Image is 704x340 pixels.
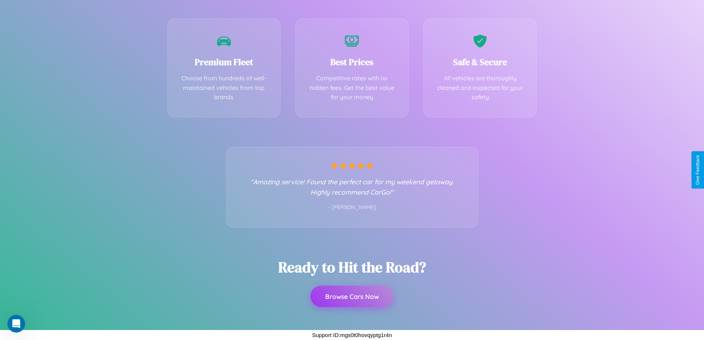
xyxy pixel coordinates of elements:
[241,176,463,197] p: "Amazing service! Found the perfect car for my weekend getaway. Highly recommend CarGo!"
[278,257,426,277] h2: Ready to Hit the Road?
[7,315,25,333] iframe: Intercom live chat
[310,286,394,307] button: Browse Cars Now
[695,155,700,185] div: Give Feedback
[312,330,392,340] p: Support ID: mgs0t0hovqyptg1r4n
[241,203,463,212] p: - [PERSON_NAME]
[435,74,526,102] p: All vehicles are thoroughly cleaned and inspected for your safety
[435,56,526,68] h3: Safe & Secure
[307,56,397,68] h3: Best Prices
[179,74,269,102] p: Choose from hundreds of well-maintained vehicles from top brands
[307,74,397,102] p: Competitive rates with no hidden fees. Get the best value for your money
[179,56,269,68] h3: Premium Fleet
